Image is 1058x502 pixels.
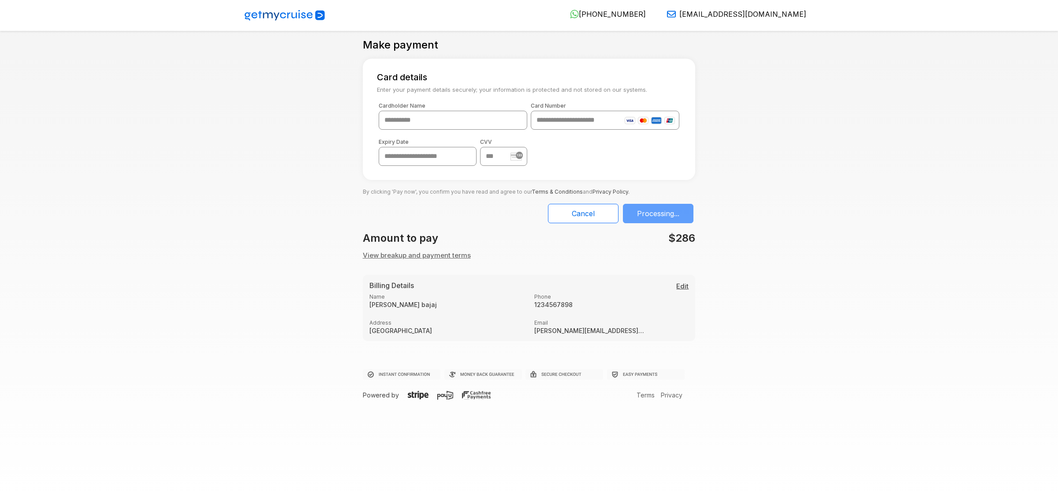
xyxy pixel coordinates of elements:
a: [PHONE_NUMBER] [563,10,646,19]
label: Card Number [531,102,679,109]
img: cashfree [462,391,491,400]
a: [EMAIL_ADDRESS][DOMAIN_NAME] [660,10,806,19]
label: Email [534,319,689,326]
h4: Make payment [363,39,438,52]
img: Email [667,10,676,19]
img: card-icons [625,117,675,124]
img: stripe [510,152,523,160]
button: Cancel [548,204,618,223]
img: WhatsApp [570,10,579,19]
h5: Card details [372,72,687,82]
button: View breakup and payment terms [363,251,471,261]
span: [EMAIL_ADDRESS][DOMAIN_NAME] [679,10,806,19]
p: By clicking 'Pay now', you confirm you have read and agree to our and [363,180,696,197]
img: payu [437,391,454,400]
button: Edit [676,281,689,292]
h5: Billing Details [369,281,689,290]
strong: [PERSON_NAME] bajaj [369,301,524,308]
label: Name [369,293,524,300]
label: Phone [534,293,689,300]
a: Terms & Conditions [532,188,583,195]
small: Enter your payment details securely; your information is protected and not stored on our systems. [372,86,687,94]
strong: [GEOGRAPHIC_DATA] [369,327,524,334]
img: stripe [408,391,428,400]
label: CVV [480,139,527,145]
label: Address [369,319,524,326]
div: $286 [529,230,700,246]
strong: [PERSON_NAME][EMAIL_ADDRESS][DOMAIN_NAME] [534,327,646,334]
div: Amount to pay [358,230,529,246]
label: Cardholder Name [379,102,527,109]
a: Privacy Policy. [592,188,630,195]
a: Privacy [659,391,685,399]
p: Powered by [363,390,518,400]
span: [PHONE_NUMBER] [579,10,646,19]
label: Expiry Date [379,139,477,145]
a: Terms [634,391,657,399]
strong: 1234567898 [534,301,689,308]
